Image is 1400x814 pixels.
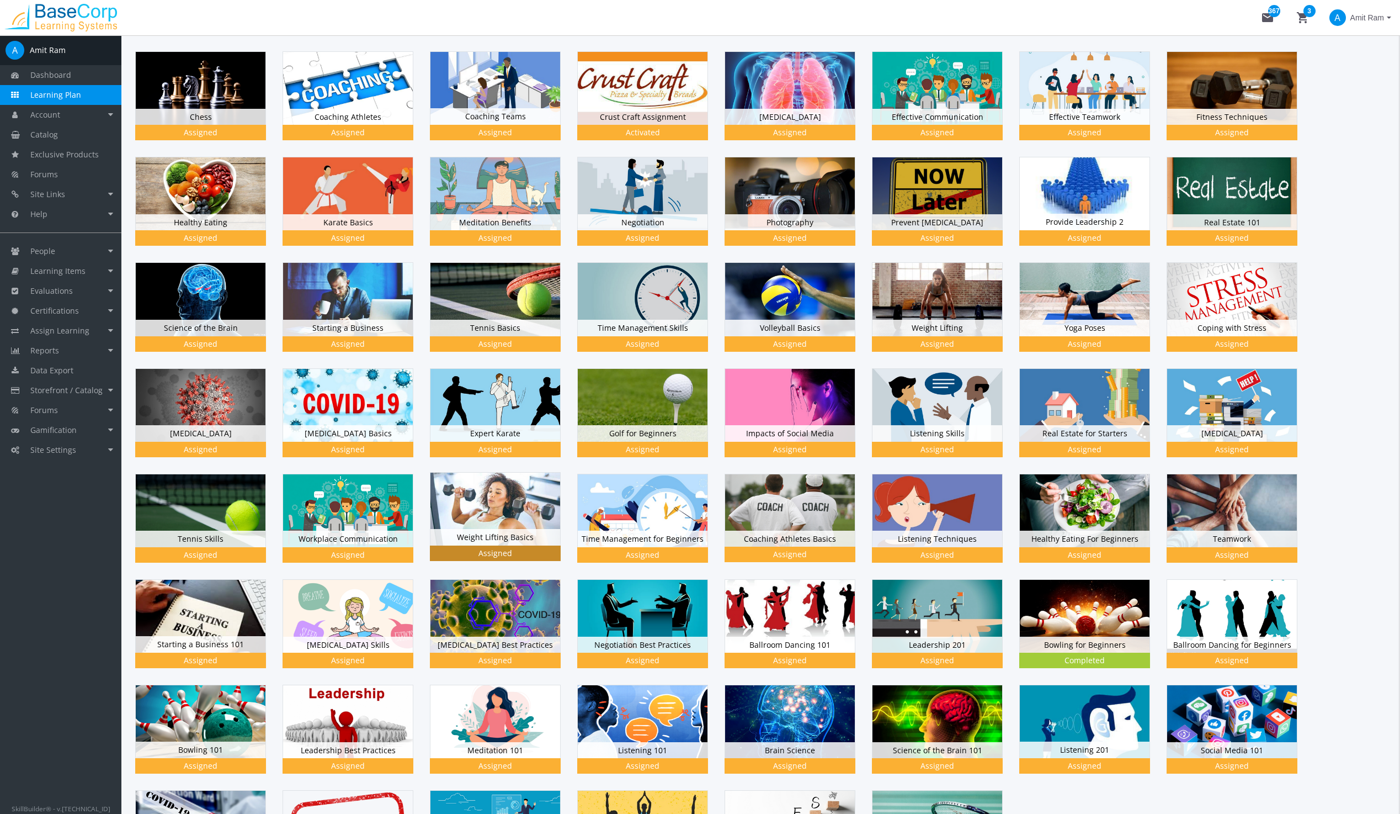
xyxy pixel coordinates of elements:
[135,51,283,157] div: Chess
[430,108,560,125] div: Coaching Teams
[725,51,872,157] div: [MEDICAL_DATA]
[283,320,413,336] div: Starting a Business
[1169,232,1295,244] div: Assigned
[872,579,1019,685] div: Leadership 201
[136,320,265,336] div: Science of the Brain
[579,655,706,666] div: Assigned
[579,549,706,561] div: Assigned
[1020,109,1149,125] div: Effective Teamwork
[577,51,725,157] div: Crust Craft Assignment
[136,531,265,547] div: Tennis Skills
[135,262,283,368] div: Science of the Brain
[1167,214,1297,231] div: Real Estate 101
[1169,549,1295,561] div: Assigned
[283,685,430,790] div: Leadership Best Practices
[874,444,1000,455] div: Assigned
[1021,232,1148,244] div: Assigned
[430,157,577,262] div: Meditation Benefits
[1019,579,1167,685] div: Bowling for Beginners
[432,760,558,771] div: Assigned
[1169,655,1295,666] div: Assigned
[1169,444,1295,455] div: Assigned
[1021,444,1148,455] div: Assigned
[1019,474,1167,579] div: Healthy Eating For Beginners
[1021,339,1148,350] div: Assigned
[727,232,853,244] div: Assigned
[1167,531,1297,547] div: Teamwork
[432,127,558,138] div: Assigned
[430,368,577,474] div: Expert Karate
[430,51,577,157] div: Coaching Teams
[285,444,411,455] div: Assigned
[577,685,725,790] div: Listening 101
[578,214,707,231] div: Negotiation
[1019,51,1167,157] div: Effective Teamwork
[874,549,1000,561] div: Assigned
[1167,579,1314,685] div: Ballroom Dancing for Beginners
[1020,320,1149,336] div: Yoga Poses
[1021,760,1148,771] div: Assigned
[432,339,558,350] div: Assigned
[579,339,706,350] div: Assigned
[30,149,99,160] span: Exclusive Products
[579,127,706,138] div: Activated
[30,405,58,415] span: Forums
[283,742,413,759] div: Leadership Best Practices
[135,157,283,262] div: Healthy Eating
[725,320,855,336] div: Volleyball Basics
[30,445,76,455] span: Site Settings
[30,209,47,219] span: Help
[872,214,1002,231] div: Prevent [MEDICAL_DATA]
[430,637,560,653] div: [MEDICAL_DATA] Best Practices
[30,345,59,356] span: Reports
[137,655,264,666] div: Assigned
[430,529,560,546] div: Weight Lifting Basics
[1019,368,1167,474] div: Real Estate for Starters
[432,655,558,666] div: Assigned
[1167,157,1314,262] div: Real Estate 101
[1169,760,1295,771] div: Assigned
[725,262,872,368] div: Volleyball Basics
[137,232,264,244] div: Assigned
[579,444,706,455] div: Assigned
[30,45,66,56] div: Amit Ram
[136,214,265,231] div: Healthy Eating
[283,51,430,157] div: Coaching Athletes
[578,320,707,336] div: Time Management Skills
[283,425,413,442] div: [MEDICAL_DATA] Basics
[135,579,283,685] div: Starting a Business 101
[285,127,411,138] div: Assigned
[283,579,430,685] div: [MEDICAL_DATA] Skills
[872,157,1019,262] div: Prevent [MEDICAL_DATA]
[874,232,1000,244] div: Assigned
[430,579,577,685] div: [MEDICAL_DATA] Best Practices
[1019,157,1167,262] div: Provide Leadership 2
[872,637,1002,653] div: Leadership 201
[30,189,65,199] span: Site Links
[430,742,560,759] div: Meditation 101
[1167,109,1297,125] div: Fitness Techniques
[6,41,24,60] span: A
[872,742,1002,759] div: Science of the Brain 101
[725,157,872,262] div: Photography
[1020,637,1149,653] div: Bowling for Beginners
[874,127,1000,138] div: Assigned
[135,368,283,474] div: [MEDICAL_DATA]
[30,266,86,276] span: Learning Items
[1296,11,1309,24] mat-icon: shopping_cart
[1167,51,1314,157] div: Fitness Techniques
[283,157,430,262] div: Karate Basics
[1019,685,1167,790] div: Listening 201
[430,320,560,336] div: Tennis Basics
[136,109,265,125] div: Chess
[1169,339,1295,350] div: Assigned
[430,472,577,578] div: Weight Lifting Basics
[1350,8,1384,28] span: Amit Ram
[578,531,707,547] div: Time Management for Beginners
[872,474,1019,579] div: Listening Techniques
[1019,262,1167,368] div: Yoga Poses
[1021,127,1148,138] div: Assigned
[874,655,1000,666] div: Assigned
[137,127,264,138] div: Assigned
[430,214,560,231] div: Meditation Benefits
